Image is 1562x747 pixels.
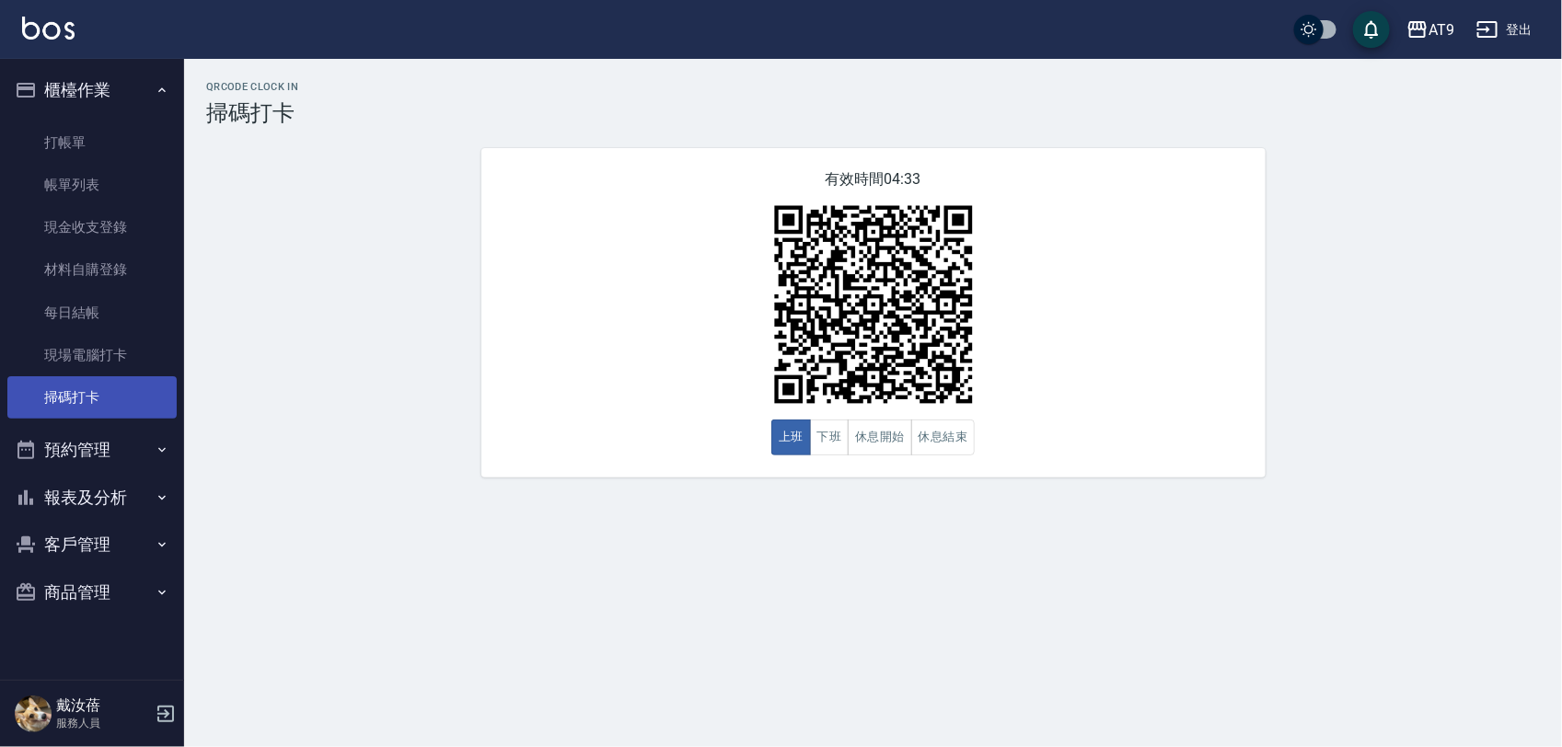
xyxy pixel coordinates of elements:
button: 櫃檯作業 [7,66,177,114]
div: AT9 [1429,18,1454,41]
a: 現場電腦打卡 [7,334,177,376]
a: 打帳單 [7,121,177,164]
button: 登出 [1469,13,1540,47]
p: 服務人員 [56,715,150,731]
button: 報表及分析 [7,474,177,522]
a: 帳單列表 [7,164,177,206]
button: 休息結束 [911,419,976,455]
button: 下班 [810,419,850,455]
a: 材料自購登錄 [7,248,177,291]
div: 有效時間 04:33 [481,148,1266,477]
button: 客戶管理 [7,521,177,569]
button: save [1353,11,1390,48]
button: 商品管理 [7,569,177,616]
button: AT9 [1399,11,1462,49]
a: 現金收支登錄 [7,206,177,248]
button: 預約管理 [7,426,177,474]
img: Logo [22,17,75,40]
button: 上班 [771,419,811,455]
h3: 掃碼打卡 [206,100,1540,126]
img: Person [15,695,52,732]
a: 掃碼打卡 [7,376,177,419]
a: 每日結帳 [7,292,177,334]
h5: 戴汝蓓 [56,696,150,715]
h2: QRcode Clock In [206,81,1540,93]
button: 休息開始 [848,419,912,455]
